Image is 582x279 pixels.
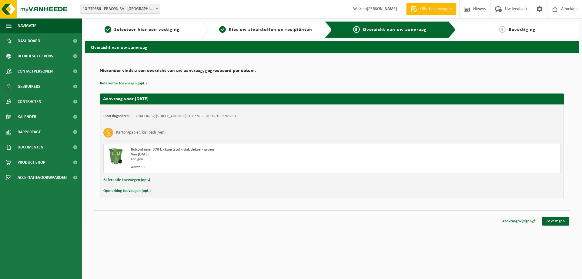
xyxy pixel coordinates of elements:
span: Bedrijfsgegevens [18,49,53,64]
strong: Van [DATE] [131,152,149,156]
a: 2Kies uw afvalstoffen en recipiënten [212,26,320,33]
button: Opmerking toevoegen (opt.) [103,187,151,195]
a: Bevestigen [542,217,569,226]
a: Aanvraag wijzigen [498,217,540,226]
strong: [PERSON_NAME] [367,7,397,11]
span: Overzicht van uw aanvraag [363,27,427,32]
div: Ledigen [131,157,356,162]
span: Contracten [18,94,41,109]
span: Gebruikers [18,79,40,94]
h2: Overzicht van uw aanvraag [85,41,579,53]
span: 4 [499,26,506,33]
span: Documenten [18,140,43,155]
h3: Karton/papier, los (bedrijven) [116,128,166,138]
span: Offerte aanvragen [419,6,453,12]
span: Contactpersonen [18,64,53,79]
span: 1 [105,26,111,33]
strong: Aanvraag voor [DATE] [103,97,149,101]
a: 1Selecteer hier een vestiging [88,26,196,33]
img: WB-0370-HPE-GN-01.png [107,147,125,165]
span: Kies uw afvalstoffen en recipiënten [229,27,312,32]
span: Bevestiging [509,27,536,32]
span: Kalender [18,109,36,124]
span: Rapportage [18,124,41,140]
span: Dashboard [18,33,40,49]
span: Selecteer hier een vestiging [114,27,180,32]
span: Acceptatievoorwaarden [18,170,67,185]
span: 10-770586 - ERACON BV - ZONNEBEKE [80,5,160,13]
button: Referentie toevoegen (opt.) [103,176,150,184]
span: Navigatie [18,18,36,33]
span: Product Shop [18,155,45,170]
div: Aantal: 1 [131,165,356,170]
span: Rolcontainer 370 L - kunststof - vlak deksel - groen [131,148,214,151]
span: 10-770586 - ERACON BV - ZONNEBEKE [80,5,160,14]
button: Referentie toevoegen (opt.) [100,80,147,87]
span: 3 [353,26,360,33]
strong: Plaatsingsadres: [103,114,130,118]
td: ERACON BV, [STREET_ADDRESS] (10-770589/BUS, 10-770589) [136,114,236,119]
span: 2 [219,26,226,33]
h2: Hieronder vindt u een overzicht van uw aanvraag, gegroepeerd per datum. [100,68,564,77]
a: Offerte aanvragen [406,3,456,15]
